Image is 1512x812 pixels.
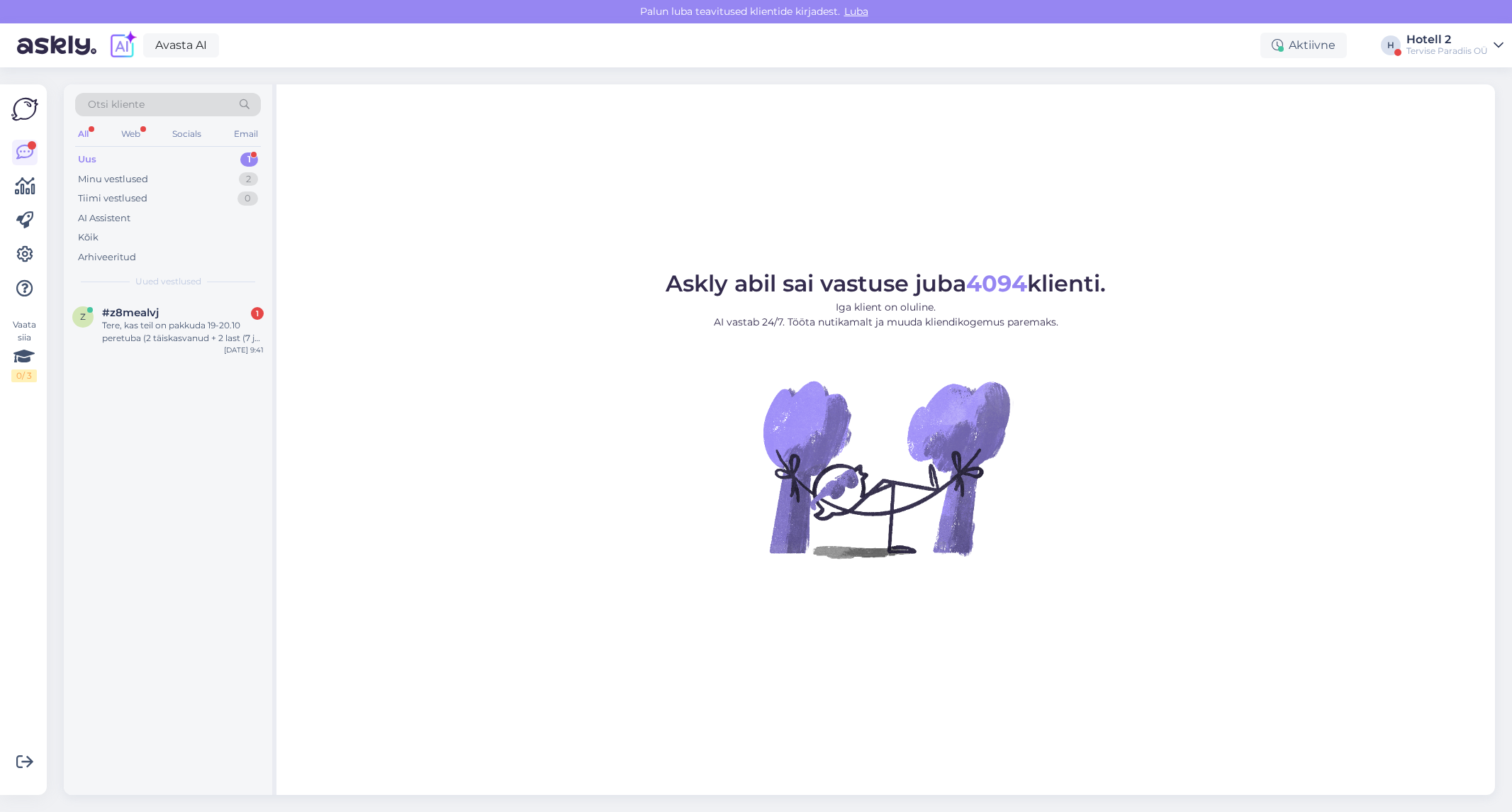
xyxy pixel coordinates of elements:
div: All [75,125,91,143]
span: Uued vestlused [135,275,201,288]
div: Tervise Paradiis OÜ [1406,45,1488,57]
div: H [1381,35,1401,55]
div: 2 [239,172,258,187]
b: 4094 [966,269,1027,297]
div: [DATE] 9:41 [224,345,264,355]
div: Web [118,125,143,143]
div: AI Assistent [78,211,130,226]
a: Avasta AI [143,33,219,57]
div: Minu vestlused [78,172,148,187]
div: Arhiveeritud [78,250,136,265]
span: Luba [840,5,873,18]
div: Tere, kas teil on pakkuda 19-20.10 peretuba (2 täiskasvanud + 2 last (7 ja 10)) [102,319,264,345]
span: z [80,311,86,322]
div: Socials [169,125,204,143]
img: Askly Logo [11,96,38,123]
div: Uus [78,152,96,167]
div: Hotell 2 [1406,34,1488,45]
div: Tiimi vestlused [78,191,147,206]
p: Iga klient on oluline. AI vastab 24/7. Tööta nutikamalt ja muuda kliendikogemus paremaks. [666,300,1106,330]
img: No Chat active [758,341,1014,596]
div: 1 [240,152,258,167]
div: 0 [237,191,258,206]
span: Otsi kliente [88,97,145,112]
span: #z8mealvj [102,306,159,319]
div: Email [231,125,261,143]
a: Hotell 2Tervise Paradiis OÜ [1406,34,1503,57]
div: 1 [251,307,264,320]
div: Kõik [78,230,99,245]
div: Vaata siia [11,318,37,382]
img: explore-ai [108,30,138,60]
div: 0 / 3 [11,369,37,382]
span: Askly abil sai vastuse juba klienti. [666,269,1106,297]
div: Aktiivne [1260,33,1347,58]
